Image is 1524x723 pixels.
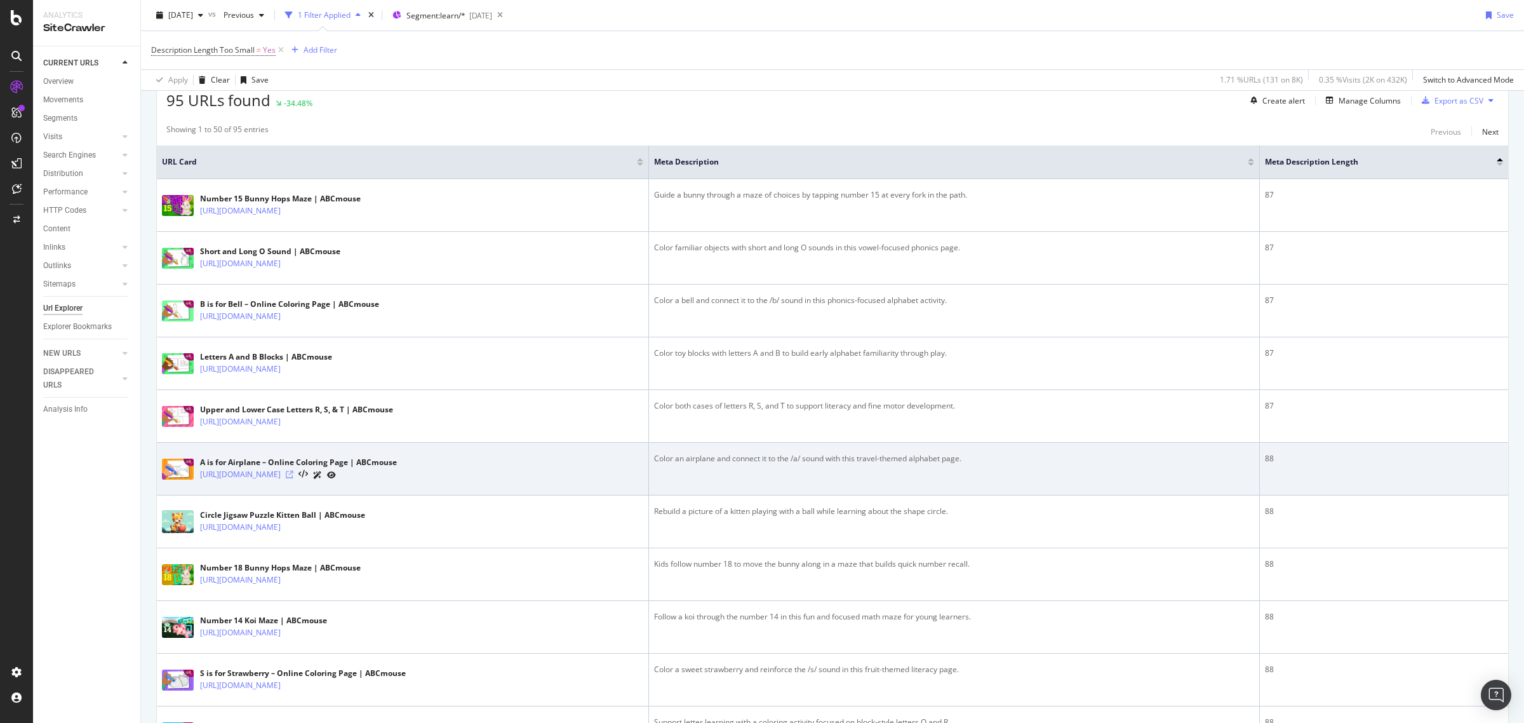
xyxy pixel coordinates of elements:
a: CURRENT URLS [43,57,119,70]
div: Search Engines [43,149,96,162]
button: Switch to Advanced Mode [1418,70,1514,90]
div: Sitemaps [43,278,76,291]
div: Explorer Bookmarks [43,320,112,334]
div: Analytics [43,10,130,21]
div: Open Intercom Messenger [1481,680,1511,710]
a: Sitemaps [43,278,119,291]
img: main image [162,248,194,269]
button: Create alert [1245,90,1305,111]
div: Outlinks [43,259,71,273]
div: Performance [43,186,88,199]
div: Content [43,222,70,236]
div: Add Filter [304,44,337,55]
div: Short and Long O Sound | ABCmouse [200,246,340,257]
div: 88 [1265,611,1503,623]
div: S is for Strawberry – Online Coloring Page | ABCmouse [200,668,406,679]
img: main image [162,195,194,216]
div: 88 [1265,453,1503,464]
div: Overview [43,75,74,88]
a: HTTP Codes [43,204,119,217]
a: [URL][DOMAIN_NAME] [200,574,281,586]
button: Previous [218,5,269,25]
div: 88 [1265,506,1503,517]
div: Previous [1431,126,1461,137]
a: Distribution [43,167,119,180]
button: Clear [194,70,230,90]
div: NEW URLS [43,347,81,360]
span: Meta Description Length [1265,156,1478,168]
a: NEW URLS [43,347,119,360]
div: Movements [43,93,83,107]
button: Segment:learn/*[DATE] [387,5,492,25]
div: 87 [1265,242,1503,253]
span: URL Card [162,156,634,168]
a: [URL][DOMAIN_NAME] [200,521,281,534]
button: Export as CSV [1417,90,1483,111]
div: Follow a koi through the number 14 in this fun and focused math maze for young learners. [654,611,1254,623]
div: Next [1482,126,1499,137]
div: 0.35 % Visits ( 2K on 432K ) [1319,74,1407,85]
span: 95 URLs found [166,90,271,111]
a: Movements [43,93,131,107]
div: Create alert [1262,95,1305,106]
button: 1 Filter Applied [280,5,366,25]
a: Overview [43,75,131,88]
button: Save [236,70,269,90]
div: Visits [43,130,62,144]
div: Color a bell and connect it to the /b/ sound in this phonics-focused alphabet activity. [654,295,1254,306]
div: Number 15 Bunny Hops Maze | ABCmouse [200,193,361,205]
img: main image [162,301,194,321]
div: SiteCrawler [43,21,130,36]
a: AI Url Details [313,468,322,482]
div: Rebuild a picture of a kitten playing with a ball while learning about the shape circle. [654,506,1254,517]
div: Guide a bunny through a maze of choices by tapping number 15 at every fork in the path. [654,189,1254,201]
img: main image [162,670,194,691]
span: = [257,44,261,55]
button: Manage Columns [1321,93,1401,108]
a: [URL][DOMAIN_NAME] [200,679,281,692]
div: Color familiar objects with short and long O sounds in this vowel-focused phonics page. [654,242,1254,253]
a: Outlinks [43,259,119,273]
div: Letters A and B Blocks | ABCmouse [200,351,336,363]
span: Segment: learn/* [406,10,465,21]
div: times [366,9,377,22]
div: 87 [1265,348,1503,359]
div: Distribution [43,167,83,180]
div: Save [1497,10,1514,20]
a: URL Inspection [327,468,336,482]
div: Showing 1 to 50 of 95 entries [166,124,269,139]
a: [URL][DOMAIN_NAME] [200,363,281,375]
div: Manage Columns [1339,95,1401,106]
div: Save [251,74,269,85]
div: 88 [1265,664,1503,675]
div: Color toy blocks with letters A and B to build early alphabet familiarity through play. [654,348,1254,359]
a: Url Explorer [43,302,131,315]
div: -34.48% [284,98,312,109]
div: Segments [43,112,77,125]
a: Search Engines [43,149,119,162]
a: Inlinks [43,241,119,254]
a: [URL][DOMAIN_NAME] [200,257,281,270]
div: 1.71 % URLs ( 131 on 8K ) [1220,74,1303,85]
div: 88 [1265,558,1503,570]
button: View HTML Source [298,470,308,479]
div: Color an airplane and connect it to the /a/ sound with this travel-themed alphabet page. [654,453,1254,464]
div: [DATE] [469,10,492,21]
a: [URL][DOMAIN_NAME] [200,310,281,323]
span: 2025 Oct. 5th [168,10,193,20]
div: Url Explorer [43,302,83,315]
a: Segments [43,112,131,125]
img: main image [162,353,194,374]
div: Number 14 Koi Maze | ABCmouse [200,615,336,626]
button: Save [1481,5,1514,25]
img: main image [162,406,194,427]
span: Meta Description [654,156,1229,168]
div: Upper and Lower Case Letters R, S, & T | ABCmouse [200,404,393,416]
img: main image [162,510,194,533]
button: Apply [151,70,188,90]
div: Export as CSV [1434,95,1483,106]
div: HTTP Codes [43,204,86,217]
div: Switch to Advanced Mode [1423,74,1514,85]
div: Number 18 Bunny Hops Maze | ABCmouse [200,562,361,574]
a: Analysis Info [43,403,131,416]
